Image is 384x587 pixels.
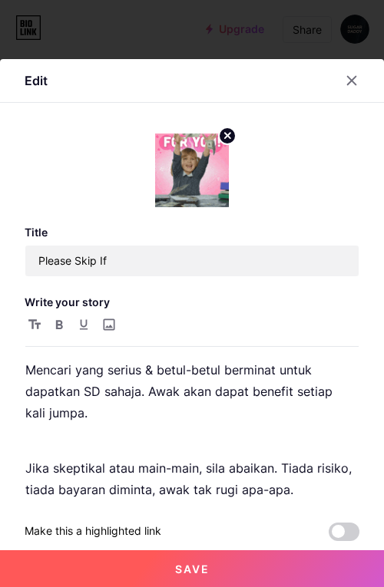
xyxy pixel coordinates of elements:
h3: Title [25,226,359,239]
div: Edit [25,71,48,90]
p: Mencari yang serius & betul-betul berminat untuk dapatkan SD sahaja. Awak akan dapat benefit seti... [25,359,359,424]
div: Make this a highlighted link [25,523,161,541]
p: Jika skeptikal atau main-main, sila abaikan. Tiada risiko, tiada bayaran diminta, awak tak rugi a... [25,436,359,500]
h3: Write your story [25,295,359,308]
img: link_thumbnail [155,134,229,207]
input: Title [25,246,359,276]
span: Save [175,562,210,575]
